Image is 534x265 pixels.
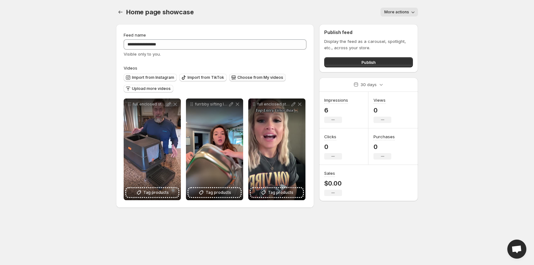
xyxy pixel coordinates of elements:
p: 0 [373,143,395,151]
div: full enclosed stainless steel litter box-k-7Tag products [124,99,181,200]
span: Upload more videos [132,86,171,91]
button: Upload more videos [124,85,173,92]
p: full enclosed stainless steel litter box-k-5 [257,102,290,107]
span: Tag products [268,189,293,196]
button: More actions [380,8,418,17]
button: Tag products [188,188,241,197]
span: Feed name [124,32,146,37]
span: Tag products [143,189,169,196]
p: furrbby sifting litter box for regular clumping litter-6 [195,102,228,107]
p: 0 [324,143,342,151]
button: Publish [324,57,413,67]
span: Tag products [206,189,231,196]
p: 30 days [360,81,377,88]
p: Display the feed as a carousel, spotlight, etc., across your store. [324,38,413,51]
span: Home page showcase [126,8,194,16]
p: 0 [373,106,391,114]
button: Choose from My videos [229,74,286,81]
p: full enclosed stainless steel litter box-k-7 [133,102,166,107]
h2: Publish feed [324,29,413,36]
h3: Purchases [373,133,395,140]
p: 6 [324,106,348,114]
span: Publish [361,59,376,65]
h3: Sales [324,170,335,176]
button: Settings [116,8,125,17]
span: Import from Instagram [132,75,174,80]
span: Videos [124,65,137,71]
h3: Views [373,97,386,103]
span: Visible only to you. [124,51,161,57]
div: furrbby sifting litter box for regular clumping litter-6Tag products [186,99,243,200]
h3: Impressions [324,97,348,103]
h3: Clicks [324,133,336,140]
button: Tag products [251,188,303,197]
div: Open chat [507,240,526,259]
button: Import from Instagram [124,74,177,81]
button: Tag products [126,188,178,197]
span: More actions [384,10,409,15]
span: Import from TikTok [188,75,224,80]
span: Choose from My videos [237,75,283,80]
p: $0.00 [324,180,342,187]
div: full enclosed stainless steel litter box-k-5Tag products [248,99,305,200]
button: Import from TikTok [179,74,227,81]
